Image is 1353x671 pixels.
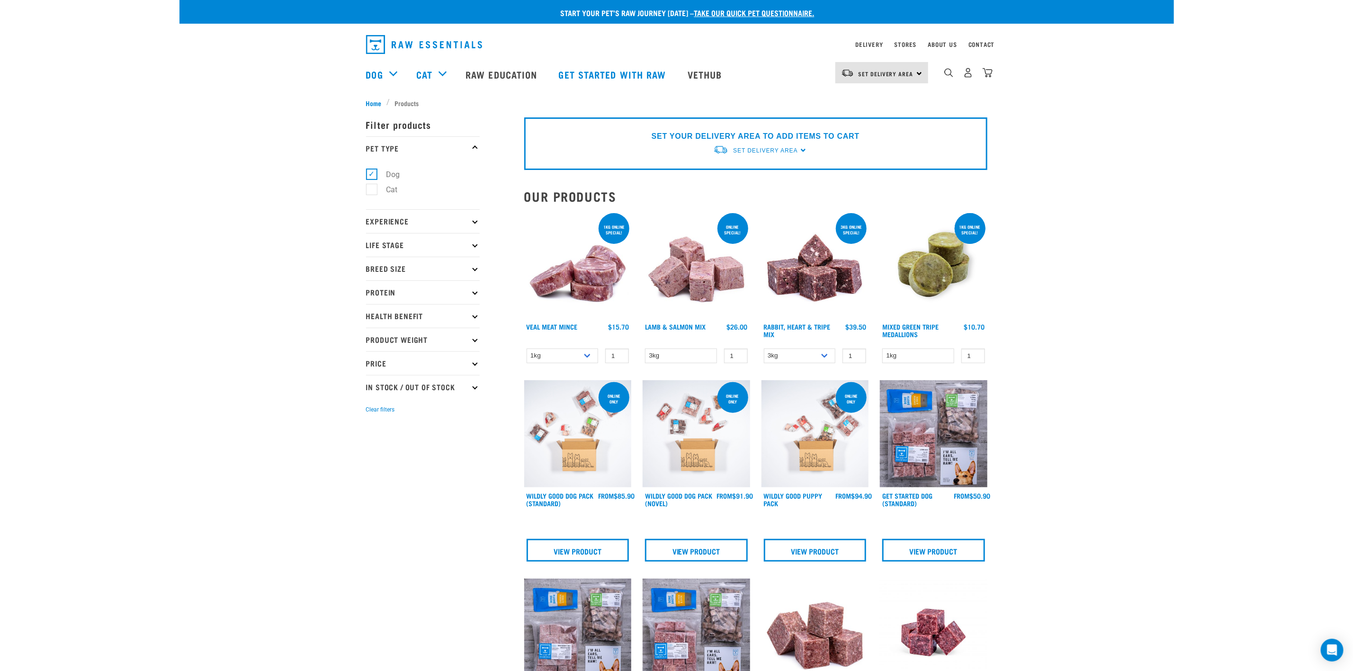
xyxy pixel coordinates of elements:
[179,55,1174,93] nav: dropdown navigation
[366,328,480,351] p: Product Weight
[717,494,733,497] span: FROM
[717,492,753,500] div: $91.90
[882,325,939,336] a: Mixed Green Tripe Medallions
[968,43,995,46] a: Contact
[645,539,748,562] a: View Product
[643,380,750,488] img: Dog Novel 0 2sec
[764,494,823,505] a: Wildly Good Puppy Pack
[358,31,995,58] nav: dropdown navigation
[366,98,387,108] a: Home
[366,375,480,399] p: In Stock / Out Of Stock
[983,68,993,78] img: home-icon@2x.png
[643,211,750,319] img: 1029 Lamb Salmon Mix 01
[963,68,973,78] img: user.png
[524,380,632,488] img: Dog 0 2sec
[764,539,867,562] a: View Product
[842,349,866,363] input: 1
[524,211,632,319] img: 1160 Veal Meat Mince Medallions 01
[835,494,851,497] span: FROM
[895,43,917,46] a: Stores
[954,492,991,500] div: $50.90
[366,405,395,414] button: Clear filters
[187,7,1181,18] p: Start your pet’s raw journey [DATE] –
[599,220,629,240] div: 1kg online special!
[835,492,872,500] div: $94.90
[366,98,382,108] span: Home
[527,539,629,562] a: View Product
[717,389,748,409] div: Online Only
[456,55,549,93] a: Raw Education
[645,494,712,505] a: Wildly Good Dog Pack (Novel)
[366,257,480,280] p: Breed Size
[605,349,629,363] input: 1
[882,539,985,562] a: View Product
[836,389,867,409] div: Online Only
[845,323,866,331] div: $39.50
[524,189,987,204] h2: Our Products
[961,349,985,363] input: 1
[855,43,883,46] a: Delivery
[727,323,748,331] div: $26.00
[964,323,985,331] div: $10.70
[549,55,678,93] a: Get started with Raw
[366,136,480,160] p: Pet Type
[366,304,480,328] p: Health Benefit
[882,494,932,505] a: Get Started Dog (Standard)
[841,69,854,77] img: van-moving.png
[366,35,482,54] img: Raw Essentials Logo
[678,55,734,93] a: Vethub
[366,233,480,257] p: Life Stage
[371,184,402,196] label: Cat
[366,113,480,136] p: Filter products
[416,67,432,81] a: Cat
[928,43,957,46] a: About Us
[366,351,480,375] p: Price
[645,325,706,328] a: Lamb & Salmon Mix
[762,211,869,319] img: 1175 Rabbit Heart Tripe Mix 01
[366,280,480,304] p: Protein
[764,325,831,336] a: Rabbit, Heart & Tripe Mix
[366,209,480,233] p: Experience
[836,220,867,240] div: 3kg online special!
[527,494,594,505] a: Wildly Good Dog Pack (Standard)
[954,494,970,497] span: FROM
[955,220,986,240] div: 1kg online special!
[859,72,914,75] span: Set Delivery Area
[694,10,815,15] a: take our quick pet questionnaire.
[880,211,987,319] img: Mixed Green Tripe
[652,131,860,142] p: SET YOUR DELIVERY AREA TO ADD ITEMS TO CART
[366,98,987,108] nav: breadcrumbs
[717,220,748,240] div: ONLINE SPECIAL!
[608,323,629,331] div: $15.70
[724,349,748,363] input: 1
[366,67,383,81] a: Dog
[733,147,797,154] span: Set Delivery Area
[1321,639,1344,662] div: Open Intercom Messenger
[762,380,869,488] img: Puppy 0 2sec
[880,380,987,488] img: NSP Dog Standard Update
[598,494,614,497] span: FROM
[713,145,728,155] img: van-moving.png
[527,325,578,328] a: Veal Meat Mince
[599,389,629,409] div: Online Only
[371,169,404,180] label: Dog
[944,68,953,77] img: home-icon-1@2x.png
[598,492,635,500] div: $85.90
